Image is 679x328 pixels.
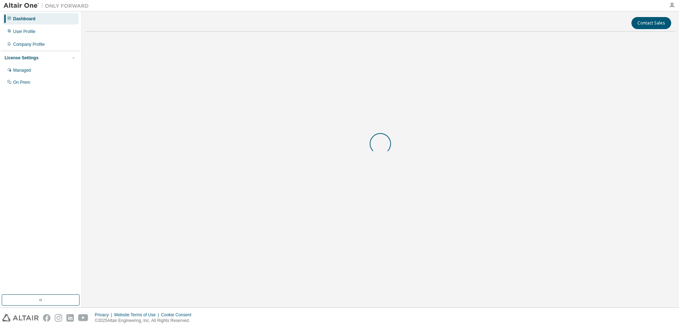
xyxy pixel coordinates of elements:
img: altair_logo.svg [2,314,39,322]
img: facebook.svg [43,314,50,322]
p: © 2025 Altair Engineering, Inc. All Rights Reserved. [95,318,196,324]
img: youtube.svg [78,314,88,322]
img: Altair One [4,2,92,9]
button: Contact Sales [631,17,671,29]
div: User Profile [13,29,36,34]
img: linkedin.svg [66,314,74,322]
img: instagram.svg [55,314,62,322]
div: Privacy [95,312,114,318]
div: Dashboard [13,16,36,22]
div: Cookie Consent [161,312,195,318]
div: Company Profile [13,42,45,47]
div: Website Terms of Use [114,312,161,318]
div: License Settings [5,55,38,61]
div: Managed [13,67,31,73]
div: On Prem [13,80,30,85]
